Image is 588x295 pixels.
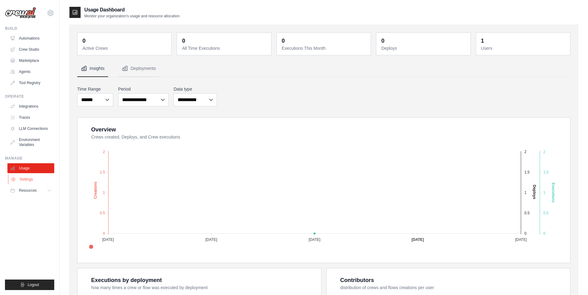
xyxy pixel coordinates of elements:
[5,7,36,19] img: Logo
[82,36,86,45] div: 0
[309,237,321,242] tspan: [DATE]
[7,113,54,122] a: Traces
[7,163,54,173] a: Usage
[84,14,179,19] p: Monitor your organization's usage and resource allocation
[412,237,424,242] tspan: [DATE]
[481,36,484,45] div: 1
[28,282,39,287] span: Logout
[7,186,54,195] button: Resources
[381,36,384,45] div: 0
[182,36,185,45] div: 0
[524,190,527,195] tspan: 1
[5,280,54,290] button: Logout
[5,94,54,99] div: Operate
[8,174,55,184] a: Settings
[282,45,367,51] dt: Executions This Month
[91,134,563,140] dt: Crews created, Deploys, and Crew executions
[206,237,217,242] tspan: [DATE]
[103,190,105,195] tspan: 1
[524,231,527,236] tspan: 0
[7,45,54,54] a: Crew Studio
[182,45,267,51] dt: All Time Executions
[102,237,114,242] tspan: [DATE]
[381,45,466,51] dt: Deploys
[100,170,105,174] tspan: 1.5
[77,86,113,92] label: Time Range
[118,86,169,92] label: Period
[77,60,108,77] button: Insights
[7,124,54,134] a: LLM Connections
[543,150,546,154] tspan: 2
[77,60,570,77] nav: Tabs
[174,86,217,92] label: Data type
[524,150,527,154] tspan: 2
[7,56,54,66] a: Marketplace
[340,276,374,284] div: Contributors
[118,60,160,77] button: Deployments
[91,276,162,284] div: Executions by deployment
[82,45,168,51] dt: Active Crews
[543,211,549,215] tspan: 0.5
[100,211,105,215] tspan: 0.5
[7,135,54,150] a: Environment Variables
[543,231,546,236] tspan: 0
[340,284,563,291] dt: distribution of crews and flows creations per user
[84,6,179,14] h2: Usage Dashboard
[93,182,98,199] text: Creations
[103,150,105,154] tspan: 2
[5,26,54,31] div: Build
[91,125,116,134] div: Overview
[7,78,54,88] a: Tool Registry
[524,170,530,174] tspan: 1.5
[524,211,530,215] tspan: 0.5
[543,170,549,174] tspan: 1.5
[103,231,105,236] tspan: 0
[7,67,54,77] a: Agents
[551,183,555,203] text: Executions
[481,45,566,51] dt: Users
[91,284,314,291] dt: how many times a crew or flow was executed by deployment
[19,188,37,193] span: Resources
[7,101,54,111] a: Integrations
[515,237,527,242] tspan: [DATE]
[282,36,285,45] div: 0
[5,156,54,161] div: Manage
[543,190,546,195] tspan: 1
[7,33,54,43] a: Automations
[532,185,537,199] text: Deploys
